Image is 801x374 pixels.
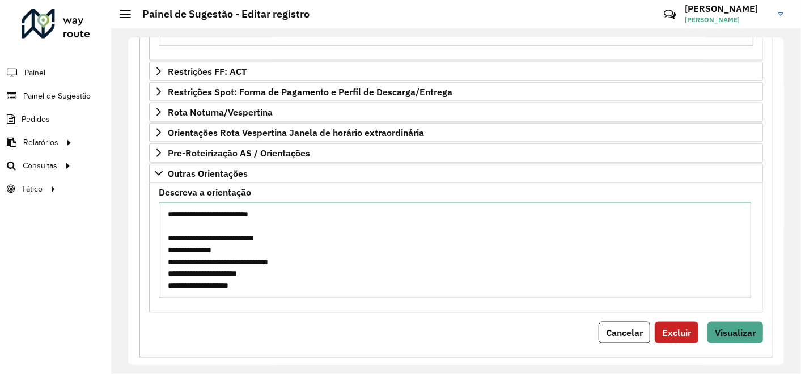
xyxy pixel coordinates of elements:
span: Consultas [23,160,57,172]
span: Outras Orientações [168,169,248,178]
div: Outras Orientações [149,183,763,313]
span: Tático [22,183,43,195]
a: Orientações Rota Vespertina Janela de horário extraordinária [149,123,763,142]
span: Visualizar [715,327,756,338]
span: Rota Noturna/Vespertina [168,108,273,117]
span: Painel [24,67,45,79]
span: Restrições FF: ACT [168,67,247,76]
h3: [PERSON_NAME] [685,3,770,14]
span: Excluir [662,327,691,338]
a: Restrições Spot: Forma de Pagamento e Perfil de Descarga/Entrega [149,82,763,101]
span: Relatórios [23,137,58,148]
a: Outras Orientações [149,164,763,183]
span: Painel de Sugestão [23,90,91,102]
span: Orientações Rota Vespertina Janela de horário extraordinária [168,128,424,137]
a: Restrições FF: ACT [149,62,763,81]
a: Contato Rápido [658,2,682,27]
h2: Painel de Sugestão - Editar registro [131,8,310,20]
span: Restrições Spot: Forma de Pagamento e Perfil de Descarga/Entrega [168,87,452,96]
span: Cancelar [606,327,643,338]
a: Rota Noturna/Vespertina [149,103,763,122]
button: Visualizar [707,322,763,343]
span: [PERSON_NAME] [685,15,770,25]
button: Excluir [655,322,698,343]
span: Pedidos [22,113,50,125]
button: Cancelar [599,322,650,343]
label: Descreva a orientação [159,185,251,199]
a: Pre-Roteirização AS / Orientações [149,143,763,163]
span: Pre-Roteirização AS / Orientações [168,148,310,158]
